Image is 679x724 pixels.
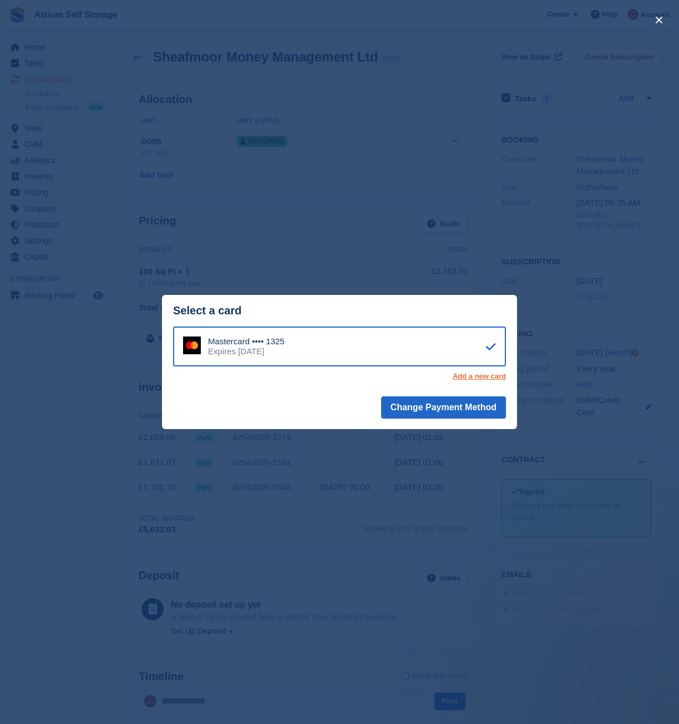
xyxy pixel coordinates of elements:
button: close [650,11,668,29]
img: Mastercard Logo [183,336,201,354]
div: Select a card [173,304,506,317]
div: Mastercard •••• 1325 [208,336,285,346]
button: Change Payment Method [381,396,506,419]
a: Add a new card [453,372,506,381]
div: Expires [DATE] [208,346,285,356]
